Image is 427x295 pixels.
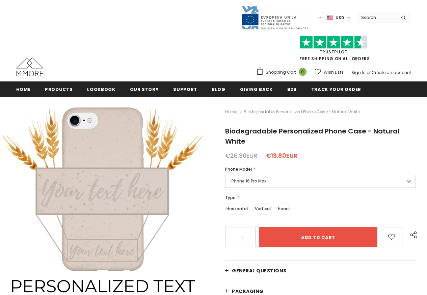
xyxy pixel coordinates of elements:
a: General Questions [225,261,416,281]
span: Lookbook [87,86,115,93]
span: Products [45,86,73,93]
span: Wish Lists [324,69,344,76]
input: Search Site [357,13,396,22]
a: Track your order [311,81,361,97]
a: Giving back [240,81,273,97]
img: Javni Razpis [241,5,309,30]
span: Our Story [130,86,159,93]
a: B2B [287,81,297,97]
span: Home [16,86,31,93]
a: Lookbook [87,81,115,97]
span: or [367,70,371,75]
label: iPhone 16 Pro Max [225,175,416,188]
span: FREE SHIPPING ON ALL ORDERS [256,39,411,62]
input: Add to cart [259,227,377,247]
a: Home [225,108,237,116]
a: Our Story [130,81,159,97]
span: Type [225,195,236,200]
a: Sign In [351,70,366,75]
span: Blog [212,86,225,93]
a: Trustpilot [320,49,348,55]
span: support [173,86,197,93]
span: Biodegradable Personalized Phone Case - Natural White [225,126,399,146]
a: Products [45,81,73,97]
span: USD [336,15,344,21]
a: Blog [212,81,225,97]
a: Wish Lists [315,66,344,78]
img: USD [327,15,333,21]
a: Create an account [372,70,411,75]
label: Heart [276,203,291,215]
span: Biodegradable Personalized Phone Case - Natural White [244,108,360,116]
span: PACKAGING [232,288,264,295]
span: Phone Model [225,166,252,172]
img: MMORE Cases [16,57,43,76]
label: Vertical [253,203,272,215]
a: Javni Razpis [241,15,309,20]
img: Trust Pilot Stars [300,36,367,49]
span: 0 [299,68,306,76]
a: support [173,81,197,97]
span: Track your order [311,86,361,93]
span: Giving back [240,86,273,93]
label: Horizontal [225,203,249,215]
span: Shopping Cart [266,69,296,76]
span: €19.80EUR [266,151,297,160]
a: Shopping Cart 0 [256,67,310,77]
span: General Questions [232,267,287,274]
span: B2B [287,86,297,93]
span: €26.90EUR [225,151,257,160]
a: Home [16,81,31,97]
